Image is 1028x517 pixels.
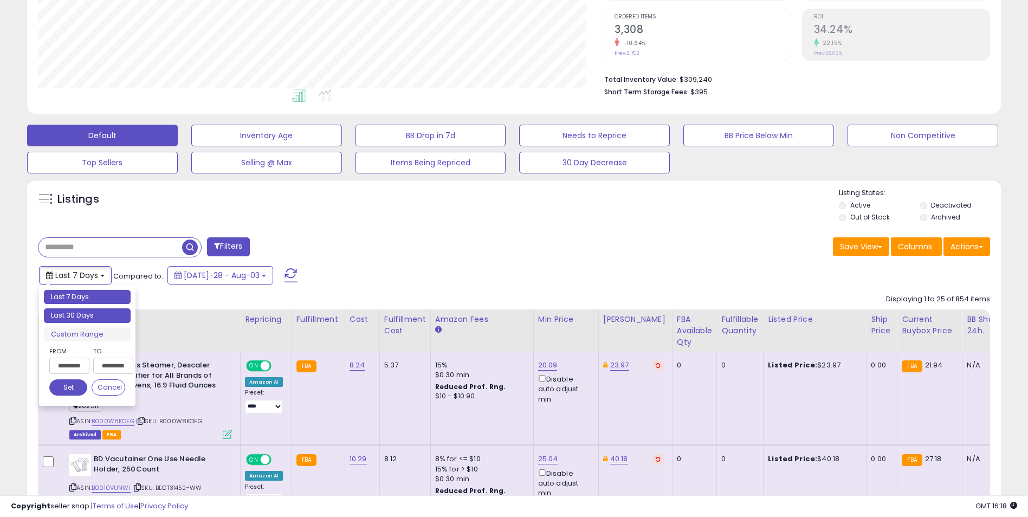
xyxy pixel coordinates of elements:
a: 23.97 [610,360,629,371]
div: 8% for <= $10 [435,454,525,464]
a: 40.18 [610,454,628,464]
span: ROI [814,14,990,20]
span: $395 [690,87,708,97]
div: Min Price [538,314,594,325]
strong: Copyright [11,501,50,511]
div: [PERSON_NAME] [603,314,668,325]
h5: Listings [57,192,99,207]
div: Disable auto adjust min [538,467,590,499]
a: Terms of Use [93,501,139,511]
div: Title [67,314,236,325]
div: 0.00 [871,454,889,464]
span: OFF [270,361,287,371]
div: 0.00 [871,360,889,370]
small: FBA [296,454,316,466]
b: BD Vacutainer One Use Needle Holder, 250Count [94,454,225,477]
h2: 3,308 [615,23,790,38]
div: $10 - $10.90 [435,392,525,401]
span: FBA [102,430,121,440]
button: BB Drop in 7d [355,125,506,146]
button: 30 Day Decrease [519,152,670,173]
span: Compared to: [113,271,163,281]
button: Columns [891,237,942,256]
div: ASIN: [69,360,232,438]
div: Fulfillment Cost [384,314,426,337]
div: 0 [721,360,755,370]
a: 25.04 [538,454,558,464]
span: Listings that have been deleted from Seller Central [69,430,101,440]
b: Durgol Swiss Steamer, Descaler and Decalcifier for All Brands of Steamer Ovens, 16.9 Fluid Ounces [94,360,225,393]
label: Out of Stock [850,212,890,222]
label: To [93,346,125,357]
div: N/A [967,360,1003,370]
div: 5.37 [384,360,422,370]
li: $309,240 [604,72,982,85]
b: Short Term Storage Fees: [604,87,689,96]
li: Last 30 Days [44,308,131,323]
div: $0.30 min [435,370,525,380]
div: 15% for > $10 [435,464,525,474]
span: Columns [898,241,932,252]
small: FBA [902,454,922,466]
span: | SKU: B000W8KOFG [136,417,202,425]
b: Total Inventory Value: [604,75,678,84]
small: FBA [902,360,922,372]
span: | SKU: BECT31452-WW [132,483,202,492]
a: Privacy Policy [140,501,188,511]
div: Preset: [245,389,283,413]
div: Listed Price [768,314,862,325]
a: 8.24 [350,360,365,371]
button: Inventory Age [191,125,342,146]
li: Last 7 Days [44,290,131,305]
div: 0 [677,454,708,464]
span: ON [247,361,261,371]
button: Save View [833,237,889,256]
a: B0010VUNWI [92,483,131,493]
div: Displaying 1 to 25 of 854 items [886,294,990,305]
div: Cost [350,314,375,325]
button: Cancel [92,379,125,396]
button: Actions [943,237,990,256]
span: [DATE]-28 - Aug-03 [184,270,260,281]
b: Reduced Prof. Rng. [435,382,506,391]
small: FBA [296,360,316,372]
div: FBA Available Qty [677,314,712,348]
span: 21.94 [925,360,943,370]
div: Disable auto adjust min [538,373,590,404]
div: seller snap | | [11,501,188,512]
div: 0 [721,454,755,464]
img: 31VAdSMm00L._SL40_.jpg [69,454,91,476]
div: ASIN: [69,454,232,505]
button: BB Price Below Min [683,125,834,146]
div: Repricing [245,314,287,325]
label: Active [850,201,870,210]
div: BB Share 24h. [967,314,1006,337]
p: Listing States: [839,188,1001,198]
label: Archived [931,212,960,222]
button: [DATE]-28 - Aug-03 [167,266,273,285]
small: 22.15% [819,39,842,47]
div: 15% [435,360,525,370]
button: Needs to Reprice [519,125,670,146]
button: Selling @ Max [191,152,342,173]
span: Last 7 Days [55,270,98,281]
span: Ordered Items [615,14,790,20]
span: OFF [270,455,287,464]
button: Non Competitive [848,125,998,146]
span: ON [247,455,261,464]
div: N/A [967,454,1003,464]
b: Listed Price: [768,454,817,464]
div: $40.18 [768,454,858,464]
span: 27.18 [925,454,942,464]
small: Amazon Fees. [435,325,442,335]
small: Prev: 28.03% [814,50,842,56]
button: Items Being Repriced [355,152,506,173]
small: -10.64% [619,39,646,47]
div: Amazon Fees [435,314,529,325]
button: Default [27,125,178,146]
small: Prev: 3,702 [615,50,639,56]
div: Amazon AI [245,471,283,481]
div: $0.30 min [435,474,525,484]
div: Fulfillable Quantity [721,314,759,337]
div: Ship Price [871,314,893,337]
